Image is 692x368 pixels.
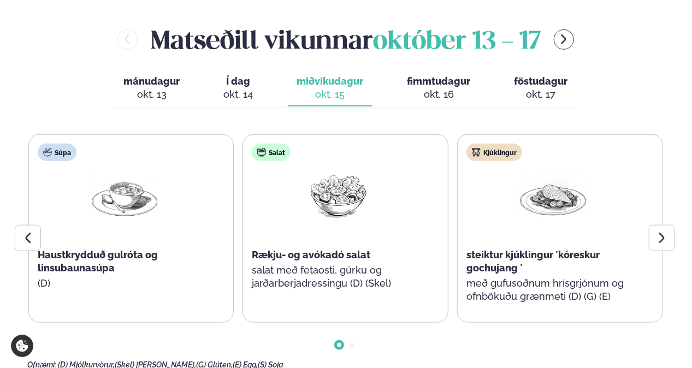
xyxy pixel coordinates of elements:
div: okt. 13 [123,88,180,101]
span: Go to slide 2 [350,343,354,347]
img: chicken.svg [472,148,481,157]
button: menu-btn-left [117,29,138,50]
img: soup.svg [43,148,52,157]
span: Go to slide 1 [337,343,341,347]
span: október 13 - 17 [373,30,541,54]
span: steiktur kjúklingur ´kóreskur gochujang ´ [466,249,600,274]
span: miðvikudagur [297,75,363,87]
a: Cookie settings [11,335,33,357]
div: okt. 14 [223,88,253,101]
div: okt. 16 [407,88,470,101]
button: menu-btn-right [554,29,574,50]
img: Salad.png [304,170,374,221]
div: Salat [252,144,291,161]
p: salat með fetaosti, gúrku og jarðarberjadressingu (D) (Skel) [252,264,425,290]
span: Í dag [223,75,253,88]
div: Kjúklingur [466,144,522,161]
span: mánudagur [123,75,180,87]
p: með gufusoðnum hrísgrjónum og ofnbökuðu grænmeti (D) (G) (E) [466,277,640,303]
button: Í dag okt. 14 [215,70,262,106]
div: Súpa [38,144,76,161]
span: Rækju- og avókadó salat [252,249,370,260]
span: föstudagur [514,75,567,87]
div: okt. 17 [514,88,567,101]
h2: Matseðill vikunnar [151,22,541,57]
button: föstudagur okt. 17 [505,70,576,106]
img: Soup.png [90,170,159,221]
div: okt. 15 [297,88,363,101]
button: fimmtudagur okt. 16 [398,70,479,106]
img: salad.svg [257,148,266,157]
span: Haustkrydduð gulróta og linsubaunasúpa [38,249,158,274]
img: Chicken-breast.png [518,170,588,221]
p: (D) [38,277,211,290]
span: fimmtudagur [407,75,470,87]
button: mánudagur okt. 13 [115,70,188,106]
button: miðvikudagur okt. 15 [288,70,372,106]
